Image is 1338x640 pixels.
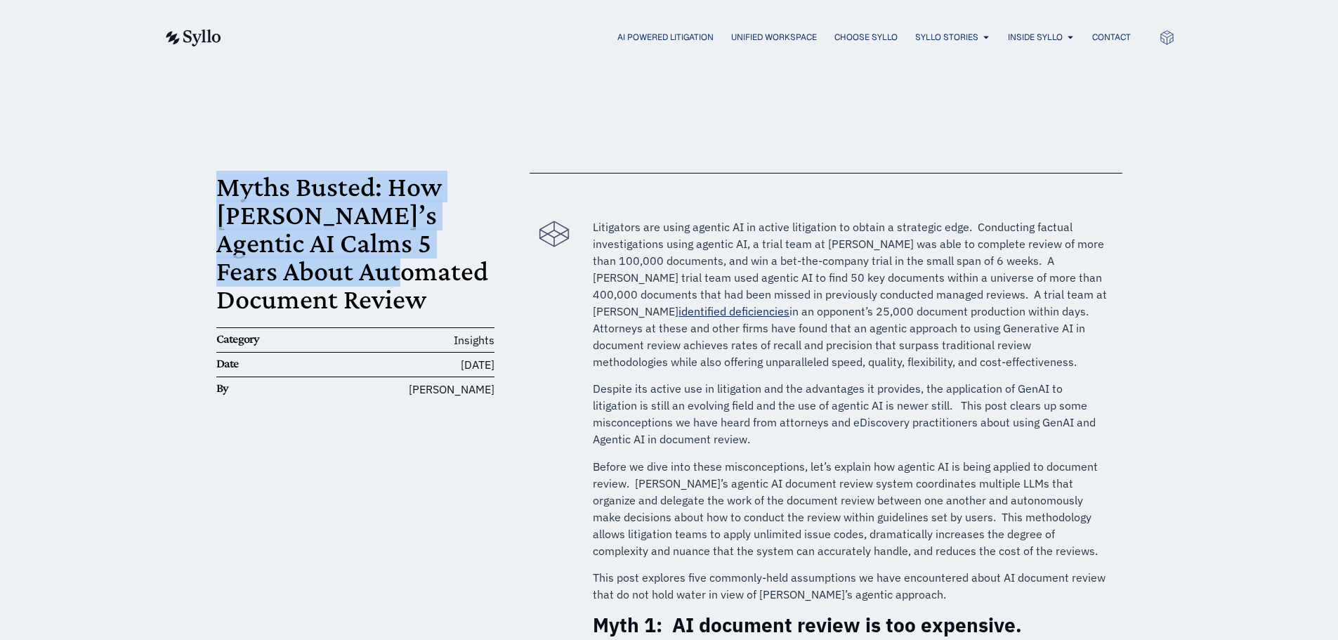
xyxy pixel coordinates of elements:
[593,218,1108,370] p: Litigators are using agentic AI in active litigation to obtain a strategic edge. Conducting factu...
[915,31,978,44] a: Syllo Stories
[593,380,1108,448] p: Despite its active use in litigation and the advantages it provides, the application of GenAI to ...
[731,31,817,44] a: Unified Workspace
[216,356,309,372] h6: Date
[461,358,494,372] time: [DATE]
[454,333,494,347] span: Insights
[216,332,309,347] h6: Category
[249,31,1131,44] div: Menu Toggle
[593,458,1108,559] p: Before we dive into these misconceptions, let’s explain how agentic AI is being applied to docume...
[617,31,714,44] a: AI Powered Litigation
[216,381,309,396] h6: By
[834,31,898,44] a: Choose Syllo
[1092,31,1131,44] a: Contact
[593,569,1108,603] p: This post explores five commonly-held assumptions we have encountered about AI document review th...
[249,31,1131,44] nav: Menu
[593,612,1022,638] strong: Myth 1: AI document review is too expensive.
[409,381,494,398] span: [PERSON_NAME]
[164,30,221,46] img: syllo
[216,173,495,313] h1: Myths Busted: How [PERSON_NAME]’s Agentic AI Calms 5 Fears About Automated Document Review
[678,304,789,318] a: identified deficiencies
[1008,31,1063,44] a: Inside Syllo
